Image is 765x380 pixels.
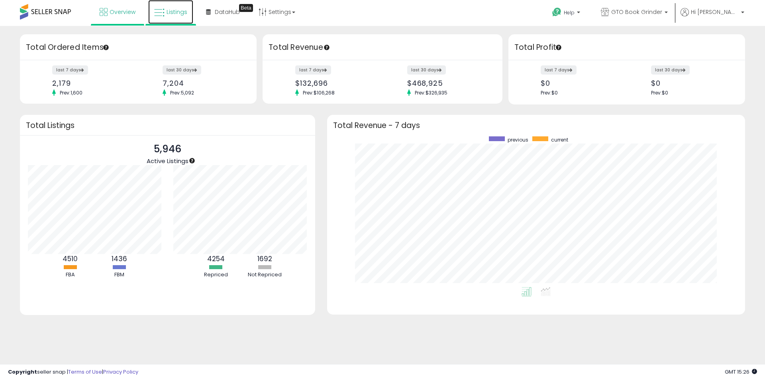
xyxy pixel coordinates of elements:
[651,79,731,87] div: $0
[207,254,225,264] b: 4254
[299,89,339,96] span: Prev: $106,268
[26,42,251,53] h3: Total Ordered Items
[147,157,188,165] span: Active Listings
[188,157,196,164] div: Tooltip anchor
[514,42,739,53] h3: Total Profit
[651,89,668,96] span: Prev: $0
[552,7,562,17] i: Get Help
[411,89,451,96] span: Prev: $326,935
[546,1,588,26] a: Help
[110,8,135,16] span: Overview
[295,65,331,75] label: last 7 days
[551,136,568,143] span: current
[95,271,143,279] div: FBM
[555,44,562,51] div: Tooltip anchor
[611,8,662,16] span: GTO Book Grinder
[651,65,690,75] label: last 30 days
[541,89,558,96] span: Prev: $0
[407,79,488,87] div: $468,925
[257,254,272,264] b: 1692
[112,254,127,264] b: 1436
[691,8,739,16] span: Hi [PERSON_NAME]
[166,89,198,96] span: Prev: 5,092
[167,8,187,16] span: Listings
[407,65,446,75] label: last 30 days
[508,136,528,143] span: previous
[681,8,744,26] a: Hi [PERSON_NAME]
[333,122,739,128] h3: Total Revenue - 7 days
[269,42,496,53] h3: Total Revenue
[52,65,88,75] label: last 7 days
[564,9,575,16] span: Help
[323,44,330,51] div: Tooltip anchor
[295,79,377,87] div: $132,696
[46,271,94,279] div: FBA
[163,79,243,87] div: 7,204
[52,79,132,87] div: 2,179
[56,89,86,96] span: Prev: 1,600
[241,271,289,279] div: Not Repriced
[63,254,78,264] b: 4510
[102,44,110,51] div: Tooltip anchor
[541,65,577,75] label: last 7 days
[239,4,253,12] div: Tooltip anchor
[541,79,621,87] div: $0
[163,65,201,75] label: last 30 days
[215,8,240,16] span: DataHub
[26,122,309,128] h3: Total Listings
[147,142,188,157] p: 5,946
[192,271,240,279] div: Repriced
